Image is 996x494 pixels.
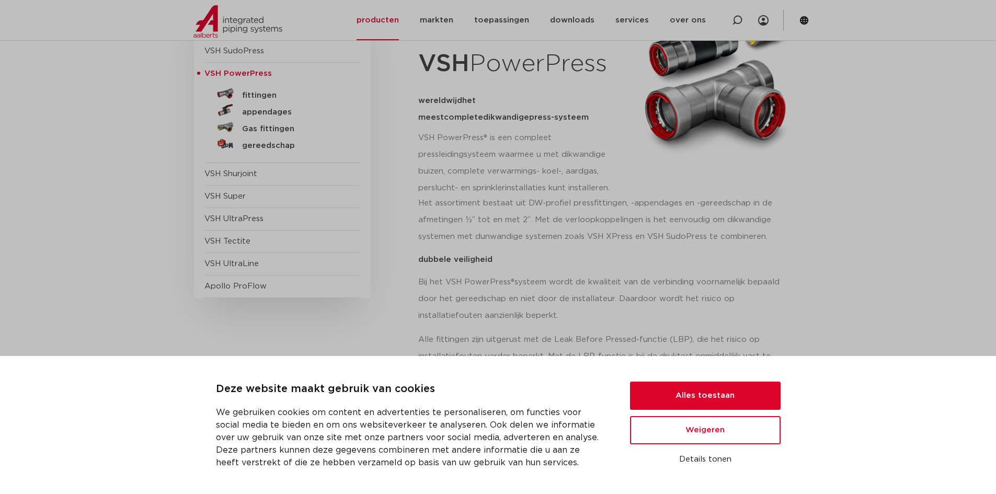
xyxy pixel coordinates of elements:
[204,260,259,268] a: VSH UltraLine
[242,108,346,117] h5: appendages
[204,282,267,290] a: Apollo ProFlow
[418,195,796,245] p: Het assortiment bestaat uit DW-profiel pressfittingen, -appendages en -gereedschap in de afmeting...
[418,52,470,76] strong: VSH
[511,278,514,286] span: ®
[204,192,246,200] a: VSH Super
[418,278,780,319] span: systeem wordt de kwaliteit van de verbinding voornamelijk bepaald door het gereedschap en niet do...
[630,416,781,444] button: Weigeren
[529,113,589,121] span: press-systeem
[418,256,796,263] p: dubbele veiligheid
[242,91,346,100] h5: fittingen
[242,141,346,151] h5: gereedschap
[418,44,614,84] h1: PowerPress
[242,124,346,134] h5: Gas fittingen
[444,113,483,121] span: complete
[483,113,529,121] span: dikwandige
[630,382,781,410] button: Alles toestaan
[418,331,796,382] p: Alle fittingen zijn uitgerust met de Leak Before Pressed-functie (LBP), die het risico op install...
[216,406,605,469] p: We gebruiken cookies om content en advertenties te personaliseren, om functies voor social media ...
[418,97,462,105] span: wereldwijd
[630,451,781,468] button: Details tonen
[204,170,257,178] a: VSH Shurjoint
[204,135,360,152] a: gereedschap
[204,215,264,223] a: VSH UltraPress
[204,102,360,119] a: appendages
[204,85,360,102] a: fittingen
[204,237,250,245] a: VSH Tectite
[204,70,272,77] span: VSH PowerPress
[204,119,360,135] a: Gas fittingen
[204,47,264,55] a: VSH SudoPress
[216,381,605,398] p: Deze website maakt gebruik van cookies
[418,278,511,286] span: Bij het VSH PowerPress
[418,97,476,121] span: het meest
[418,130,614,197] p: VSH PowerPress® is een compleet pressleidingsysteem waarmee u met dikwandige buizen, complete ver...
